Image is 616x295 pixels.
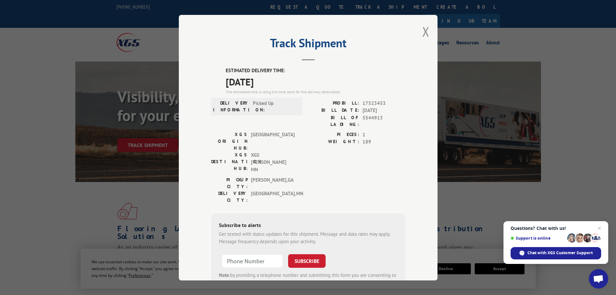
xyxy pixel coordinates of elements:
label: WEIGHT: [308,138,359,146]
button: SUBSCRIBE [288,254,326,268]
div: by providing a telephone number and submitting this form you are consenting to be contacted by SM... [219,272,397,294]
span: XGS [PERSON_NAME] MN [251,151,295,173]
div: Subscribe to alerts [219,221,397,231]
label: BILL DATE: [308,107,359,114]
label: XGS ORIGIN HUB: [211,131,248,151]
span: 5544913 [362,114,405,128]
span: Close chat [596,224,603,232]
div: Open chat [589,269,608,289]
span: Chat with XGS Customer Support [527,250,593,256]
span: Support is online [511,236,565,241]
span: [PERSON_NAME] , GA [251,176,295,190]
input: Phone Number [222,254,283,268]
label: BILL OF LADING: [308,114,359,128]
div: Get texted with status updates for this shipment. Message and data rates may apply. Message frequ... [219,231,397,245]
span: [GEOGRAPHIC_DATA] , MN [251,190,295,204]
label: PROBILL: [308,99,359,107]
label: PICKUP CITY: [211,176,248,190]
span: [DATE] [362,107,405,114]
label: XGS DESTINATION HUB: [211,151,248,173]
label: ESTIMATED DELIVERY TIME: [226,67,405,74]
button: Close modal [422,23,429,40]
span: Questions? Chat with us! [511,226,601,231]
label: PIECES: [308,131,359,138]
div: Chat with XGS Customer Support [511,247,601,259]
h2: Track Shipment [211,39,405,51]
span: 1 [362,131,405,138]
span: [DATE] [226,74,405,89]
span: 189 [362,138,405,146]
span: [GEOGRAPHIC_DATA] [251,131,295,151]
strong: Note: [219,272,230,278]
span: Picked Up [253,99,297,113]
label: DELIVERY CITY: [211,190,248,204]
div: The estimated time is using the time zone for the delivery destination. [226,89,405,95]
label: DELIVERY INFORMATION: [213,99,250,113]
span: 17523453 [362,99,405,107]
